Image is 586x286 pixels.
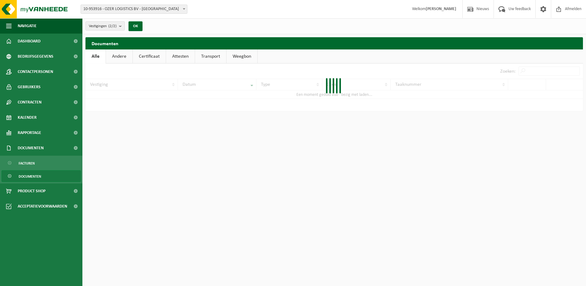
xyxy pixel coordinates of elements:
[18,140,44,156] span: Documenten
[108,24,117,28] count: (2/2)
[18,34,41,49] span: Dashboard
[226,49,257,63] a: Weegbon
[426,7,456,11] strong: [PERSON_NAME]
[195,49,226,63] a: Transport
[18,110,37,125] span: Kalender
[133,49,166,63] a: Certificaat
[18,79,41,95] span: Gebruikers
[128,21,143,31] button: OK
[19,171,41,182] span: Documenten
[18,64,53,79] span: Contactpersonen
[85,37,583,49] h2: Documenten
[85,49,106,63] a: Alle
[2,157,81,169] a: Facturen
[106,49,132,63] a: Andere
[18,49,53,64] span: Bedrijfsgegevens
[18,199,67,214] span: Acceptatievoorwaarden
[18,95,42,110] span: Contracten
[85,21,125,31] button: Vestigingen(2/2)
[166,49,195,63] a: Attesten
[89,22,117,31] span: Vestigingen
[18,125,41,140] span: Rapportage
[19,157,35,169] span: Facturen
[18,18,37,34] span: Navigatie
[81,5,187,14] span: 10-953916 - OZER LOGISTICS BV - ROTTERDAM
[2,170,81,182] a: Documenten
[18,183,45,199] span: Product Shop
[81,5,187,13] span: 10-953916 - OZER LOGISTICS BV - ROTTERDAM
